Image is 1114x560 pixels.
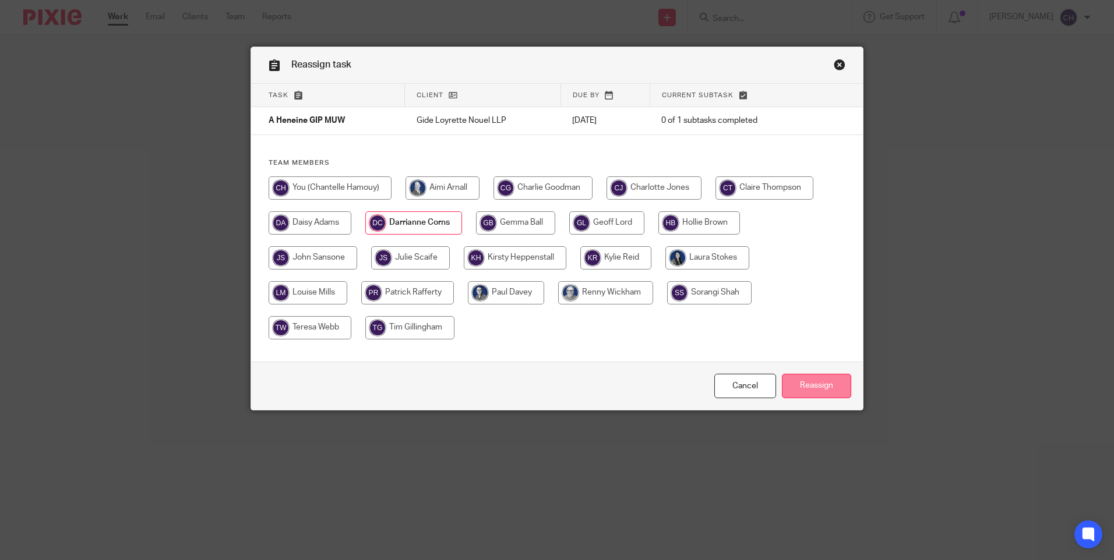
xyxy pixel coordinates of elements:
[269,117,345,125] span: A Heneine GIP MUW
[291,60,351,69] span: Reassign task
[650,107,815,135] td: 0 of 1 subtasks completed
[417,92,443,98] span: Client
[573,92,600,98] span: Due by
[714,374,776,399] a: Close this dialog window
[662,92,734,98] span: Current subtask
[782,374,851,399] input: Reassign
[269,92,288,98] span: Task
[572,115,638,126] p: [DATE]
[269,158,845,168] h4: Team members
[834,59,845,75] a: Close this dialog window
[417,115,549,126] p: Gide Loyrette Nouel LLP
